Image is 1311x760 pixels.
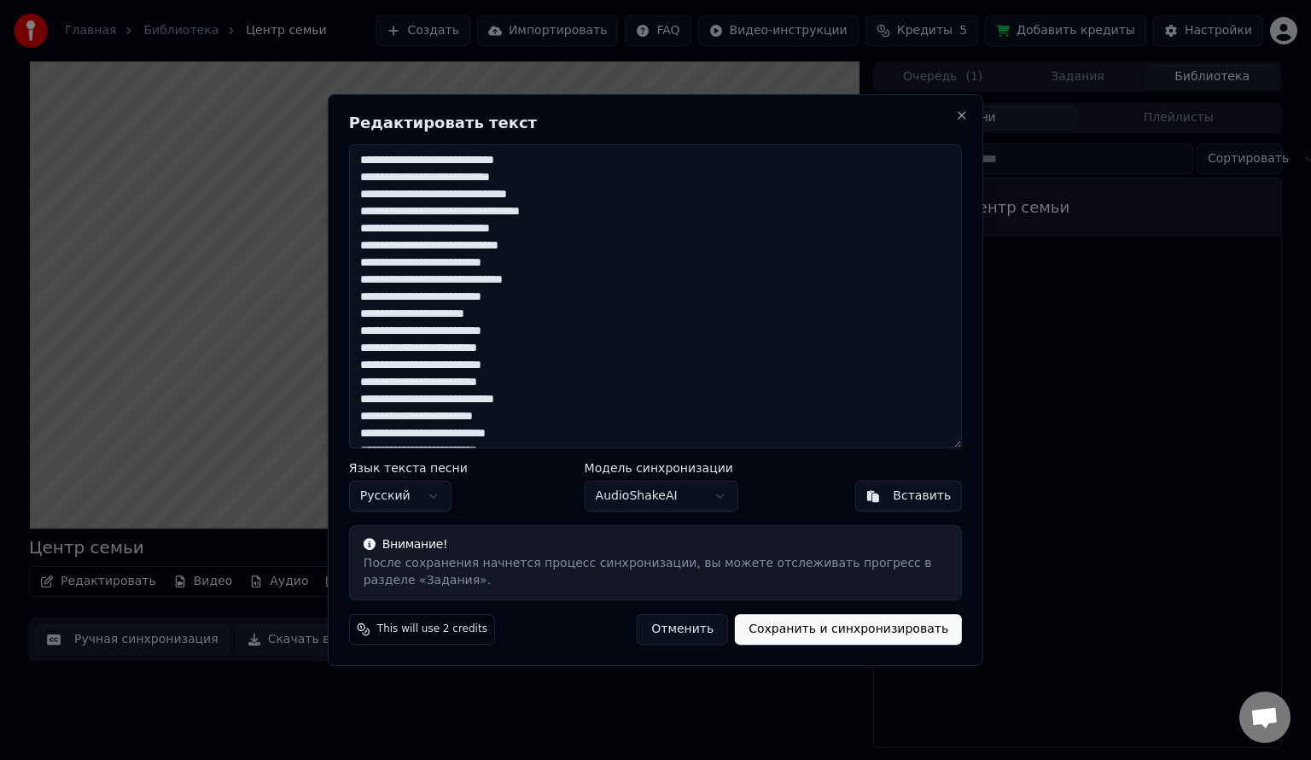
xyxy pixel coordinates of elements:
[854,481,962,512] button: Вставить
[377,623,487,636] span: This will use 2 credits
[349,462,468,474] label: Язык текста песни
[364,555,947,589] div: После сохранения начнется процесс синхронизации, вы можете отслеживать прогресс в разделе «Задания».
[585,462,738,474] label: Модель синхронизации
[735,614,962,645] button: Сохранить и синхронизировать
[349,115,962,131] h2: Редактировать текст
[637,614,728,645] button: Отменить
[364,536,947,553] div: Внимание!
[893,488,951,505] div: Вставить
